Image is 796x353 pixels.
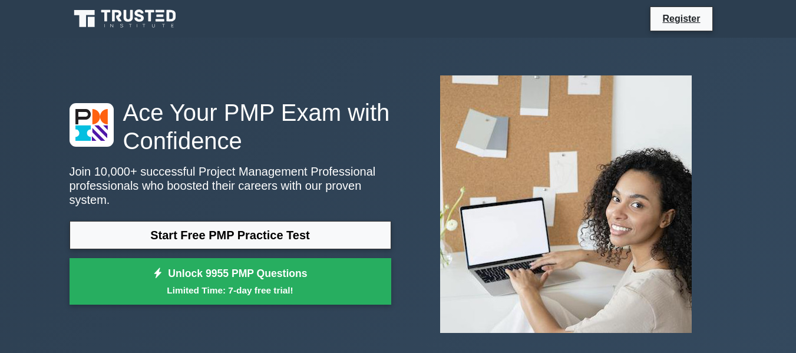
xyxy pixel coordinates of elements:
[70,164,391,207] p: Join 10,000+ successful Project Management Professional professionals who boosted their careers w...
[70,221,391,249] a: Start Free PMP Practice Test
[70,98,391,155] h1: Ace Your PMP Exam with Confidence
[655,11,707,26] a: Register
[84,283,376,297] small: Limited Time: 7-day free trial!
[70,258,391,305] a: Unlock 9955 PMP QuestionsLimited Time: 7-day free trial!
